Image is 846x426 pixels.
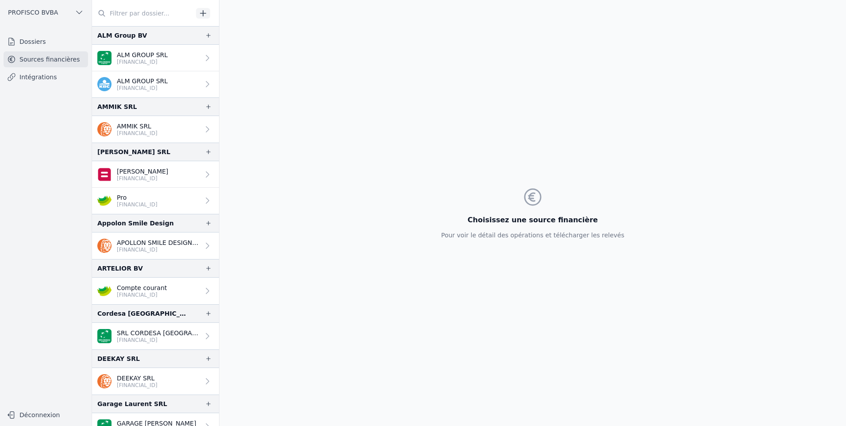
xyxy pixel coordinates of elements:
[97,194,112,208] img: crelan.png
[441,215,624,225] h3: Choisissez une source financière
[97,101,137,112] div: AMMIK SRL
[117,193,158,202] p: Pro
[4,5,88,19] button: PROFISCO BVBA
[97,263,143,274] div: ARTELIOR BV
[92,45,219,71] a: ALM GROUP SRL [FINANCIAL_ID]
[92,161,219,188] a: [PERSON_NAME] [FINANCIAL_ID]
[117,130,158,137] p: [FINANCIAL_ID]
[97,353,140,364] div: DEEKAY SRL
[117,238,200,247] p: APOLLON SMILE DESIGN SRL
[117,291,167,298] p: [FINANCIAL_ID]
[92,232,219,259] a: APOLLON SMILE DESIGN SRL [FINANCIAL_ID]
[117,246,200,253] p: [FINANCIAL_ID]
[117,337,200,344] p: [FINANCIAL_ID]
[117,50,168,59] p: ALM GROUP SRL
[97,30,147,41] div: ALM Group BV
[117,167,168,176] p: [PERSON_NAME]
[4,69,88,85] a: Intégrations
[117,329,200,337] p: SRL CORDESA [GEOGRAPHIC_DATA]
[97,239,112,253] img: ing.png
[4,34,88,50] a: Dossiers
[92,278,219,304] a: Compte courant [FINANCIAL_ID]
[92,368,219,395] a: DEEKAY SRL [FINANCIAL_ID]
[117,58,168,66] p: [FINANCIAL_ID]
[97,399,167,409] div: Garage Laurent SRL
[97,218,174,228] div: Appolon Smile Design
[92,71,219,97] a: ALM GROUP SRL [FINANCIAL_ID]
[441,231,624,240] p: Pour voir le détail des opérations et télécharger les relevés
[117,175,168,182] p: [FINANCIAL_ID]
[97,122,112,136] img: ing.png
[117,85,168,92] p: [FINANCIAL_ID]
[117,77,168,85] p: ALM GROUP SRL
[92,116,219,143] a: AMMIK SRL [FINANCIAL_ID]
[4,51,88,67] a: Sources financières
[97,374,112,388] img: ing.png
[97,51,112,65] img: BNP_BE_BUSINESS_GEBABEBB.png
[97,329,112,343] img: BNP_BE_BUSINESS_GEBABEBB.png
[92,323,219,349] a: SRL CORDESA [GEOGRAPHIC_DATA] [FINANCIAL_ID]
[117,382,158,389] p: [FINANCIAL_ID]
[97,167,112,182] img: belfius.png
[92,188,219,214] a: Pro [FINANCIAL_ID]
[117,201,158,208] p: [FINANCIAL_ID]
[117,374,158,383] p: DEEKAY SRL
[117,122,158,131] p: AMMIK SRL
[97,147,170,157] div: [PERSON_NAME] SRL
[97,308,191,319] div: Cordesa [GEOGRAPHIC_DATA] SRL
[97,284,112,298] img: crelan.png
[8,8,58,17] span: PROFISCO BVBA
[97,77,112,91] img: kbc.png
[117,283,167,292] p: Compte courant
[4,408,88,422] button: Déconnexion
[92,5,193,21] input: Filtrer par dossier...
